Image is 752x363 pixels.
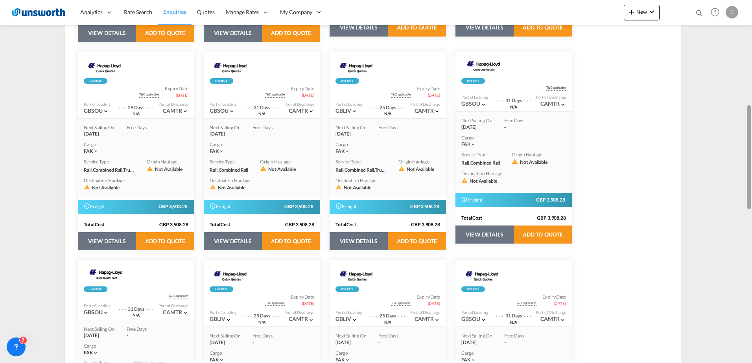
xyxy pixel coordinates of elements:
[219,357,224,363] md-icon: icon-chevron-down
[461,152,493,158] div: Service Type
[504,339,536,346] div: -
[225,317,232,323] md-icon: icon-chevron-down
[470,357,476,363] md-icon: icon-chevron-down
[204,24,262,42] button: VIEW DETAILS
[84,178,125,184] div: Destination Haulage
[163,308,188,316] div: CAMTR
[455,18,514,37] button: VIEW DETAILS
[291,86,314,92] span: Expiry Date
[284,310,314,315] div: Port of Discharge
[84,286,107,292] div: Rollable available
[378,125,410,131] div: Free Days
[159,303,188,308] div: Port of Discharge
[370,111,405,116] div: via Port Not Available
[126,100,146,111] div: Transit Time 29 Days
[176,92,188,98] span: [DATE]
[210,333,241,339] div: Next Sailing On
[512,158,518,165] md-icon: icon-alert
[554,301,566,306] span: [DATE]
[210,78,233,84] img: rpa-live-rate.png
[330,232,388,250] button: VIEW DETAILS
[415,315,440,323] div: CAMTR
[351,315,358,322] span: Port of OriginGBWRNPort of LoadingGBLIV
[127,332,158,339] div: -
[147,165,182,174] div: Not Available
[335,101,362,107] div: Port of Loading
[182,309,188,315] span: Port of Discharge CAMTR Port of Destination CAWNP
[464,57,503,76] img: Hapag-Lloyd Spot
[147,159,182,165] div: Origin Haulage
[84,303,111,308] div: Port of Loading
[496,319,531,324] div: via Port Not Available
[624,5,660,20] button: icon-plus 400-fgNewicon-chevron-down
[504,124,536,131] div: -
[265,301,285,306] span: Get Guaranteed Slot UponBooking Confirmation
[351,108,358,114] md-icon: icon-chevron-down
[84,101,111,107] div: Port of Loading
[84,141,188,148] div: Cargo
[461,315,487,323] div: GBSOU
[302,301,314,306] span: [DATE]
[210,310,236,315] div: Port of Loading
[210,141,314,148] div: Cargo
[284,101,314,107] div: Port of Discharge
[127,326,158,333] div: Free Days
[147,165,153,172] md-icon: icon-alert
[308,107,314,114] span: Port of Discharge CAMTR Port of Destination CAWNP
[398,100,406,111] div: . . .
[417,294,440,301] span: Expiry Date
[272,100,280,111] div: . . .
[84,222,148,228] div: Total Cost
[503,93,523,104] div: Transit Time 31 Days
[219,148,224,154] md-icon: icon-chevron-down
[302,92,314,98] span: [DATE]
[536,310,566,315] div: Port of Discharge
[461,78,485,84] img: rpa-live-rate.png
[496,93,504,104] div: . . .
[370,319,405,324] div: via Port Not Available
[127,125,158,131] div: Free Days
[118,111,154,116] div: via Port Not Available
[461,124,492,131] div: [DATE]
[163,107,188,115] div: CAMTR
[84,78,107,84] div: Rollable available
[708,5,722,19] span: Help
[118,100,126,111] div: . . .
[229,108,235,114] md-icon: icon-chevron-down
[253,131,284,137] div: -
[345,357,350,363] md-icon: icon-chevron-down
[210,286,233,292] img: rpa-live-rate.png
[378,339,410,346] div: -
[514,18,572,37] button: ADD TO QUOTE
[461,215,525,222] div: Total Cost
[461,117,492,124] div: Next Sailing On
[93,350,98,356] md-icon: icon-chevron-down
[210,107,235,115] div: GBSOU
[627,9,656,15] span: New
[87,57,123,76] img: Hapag-Lloyd Spot
[210,125,241,131] div: Next Sailing On
[163,8,186,15] span: Enquiries
[370,100,378,111] div: . . .
[78,232,136,250] button: VIEW DETAILS
[335,357,345,363] span: FAK
[280,8,312,16] span: My Company
[542,294,566,301] span: Expiry Date
[695,9,704,20] div: icon-magnify
[335,184,342,190] md-icon: icon-alert
[262,24,320,42] button: ADD TO QUOTE
[335,78,359,84] div: Rollable available
[210,357,219,363] span: FAK
[461,78,485,84] div: Rollable available
[461,333,492,339] div: Next Sailing On
[461,196,483,204] span: Freight
[428,301,440,306] span: [DATE]
[197,9,214,15] span: Quotes
[182,108,188,114] md-icon: icon-chevron-down
[210,159,241,165] div: Service Type
[524,93,532,104] div: . . .
[244,308,252,319] div: . . .
[461,170,502,177] div: Destination Haulage
[226,8,259,16] span: Manage Rates
[464,265,501,284] img: Hapag-Lloyd Spot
